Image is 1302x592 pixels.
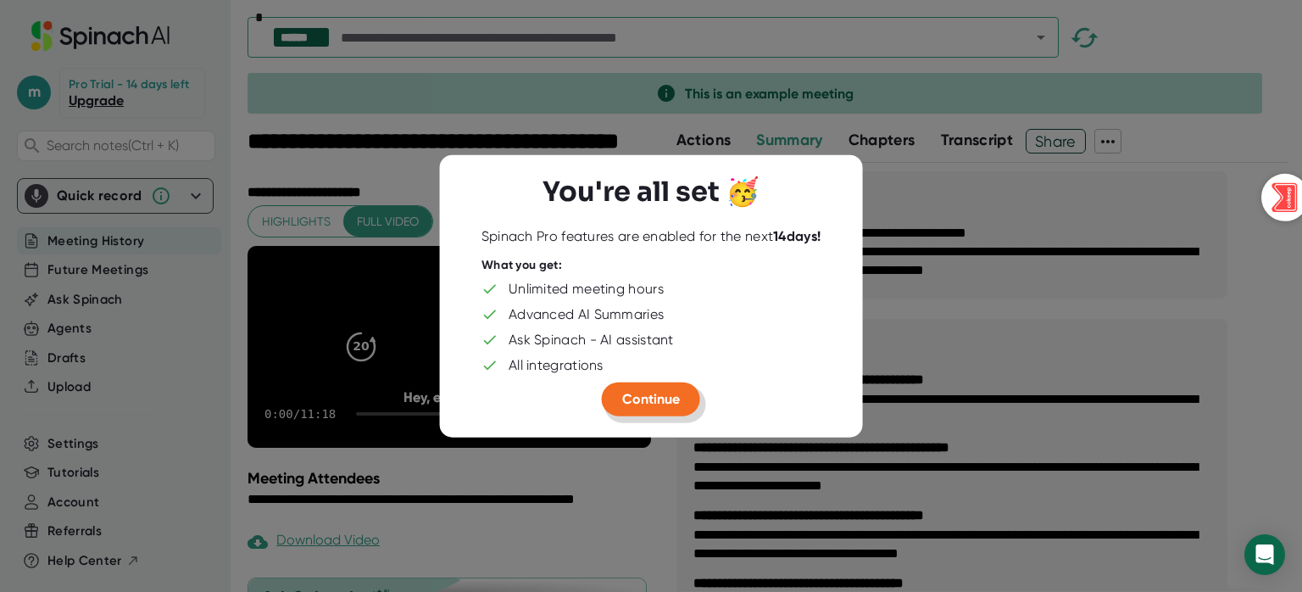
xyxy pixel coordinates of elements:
b: 14 days! [773,227,821,243]
div: Advanced AI Summaries [509,306,664,323]
div: Spinach Pro features are enabled for the next [481,227,821,244]
div: Ask Spinach - AI assistant [509,332,674,349]
div: What you get: [481,257,562,272]
h3: You're all set 🥳 [542,176,759,208]
span: Continue [622,391,680,407]
div: Unlimited meeting hours [509,281,664,298]
div: All integrations [509,357,604,374]
div: Open Intercom Messenger [1244,534,1285,575]
button: Continue [602,383,700,416]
